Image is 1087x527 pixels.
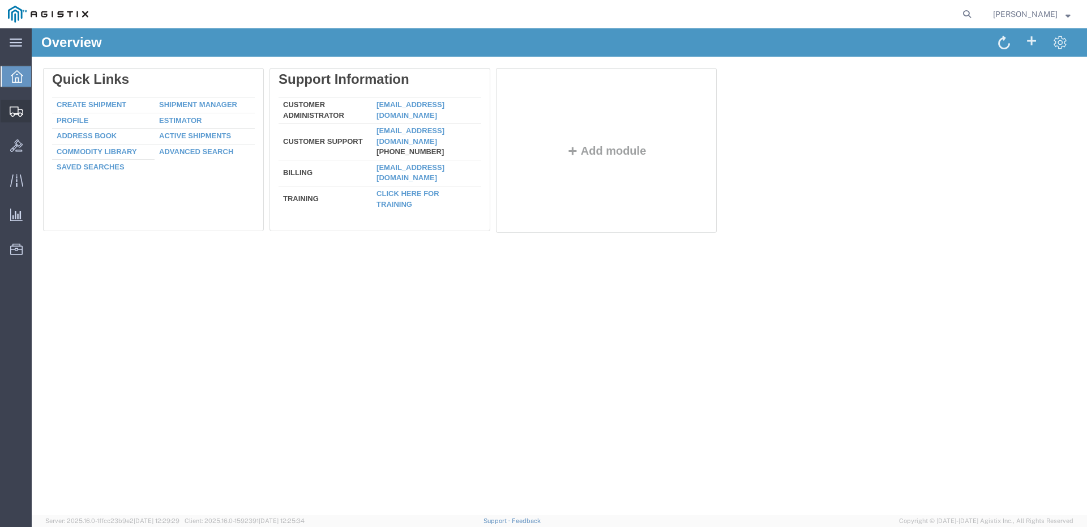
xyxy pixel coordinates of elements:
a: Shipment Manager [127,72,206,80]
a: Advanced Search [127,119,202,127]
button: [PERSON_NAME] [992,7,1071,21]
a: Feedback [512,517,541,524]
a: Active Shipments [127,103,199,112]
a: Estimator [127,88,170,96]
a: Profile [25,88,57,96]
td: Training [247,158,340,181]
a: Click here for training [345,161,408,180]
a: Support [483,517,512,524]
span: Client: 2025.16.0-1592391 [185,517,305,524]
span: Copyright © [DATE]-[DATE] Agistix Inc., All Rights Reserved [899,516,1073,526]
span: Stuart Packer [993,8,1058,20]
a: [EMAIL_ADDRESS][DOMAIN_NAME] [345,135,413,154]
iframe: FS Legacy Container [32,28,1087,515]
td: Customer Support [247,95,340,132]
a: [EMAIL_ADDRESS][DOMAIN_NAME] [345,72,413,91]
a: Commodity Library [25,119,105,127]
td: Customer Administrator [247,69,340,95]
a: Saved Searches [25,134,93,143]
td: Billing [247,131,340,158]
img: logo [8,6,88,23]
span: [DATE] 12:29:29 [134,517,179,524]
a: Address Book [25,103,85,112]
div: Support Information [247,43,450,59]
span: Server: 2025.16.0-1ffcc23b9e2 [45,517,179,524]
button: Add module [532,116,618,129]
a: [EMAIL_ADDRESS][DOMAIN_NAME] [345,98,413,117]
td: [PHONE_NUMBER] [340,95,450,132]
span: [DATE] 12:25:34 [259,517,305,524]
